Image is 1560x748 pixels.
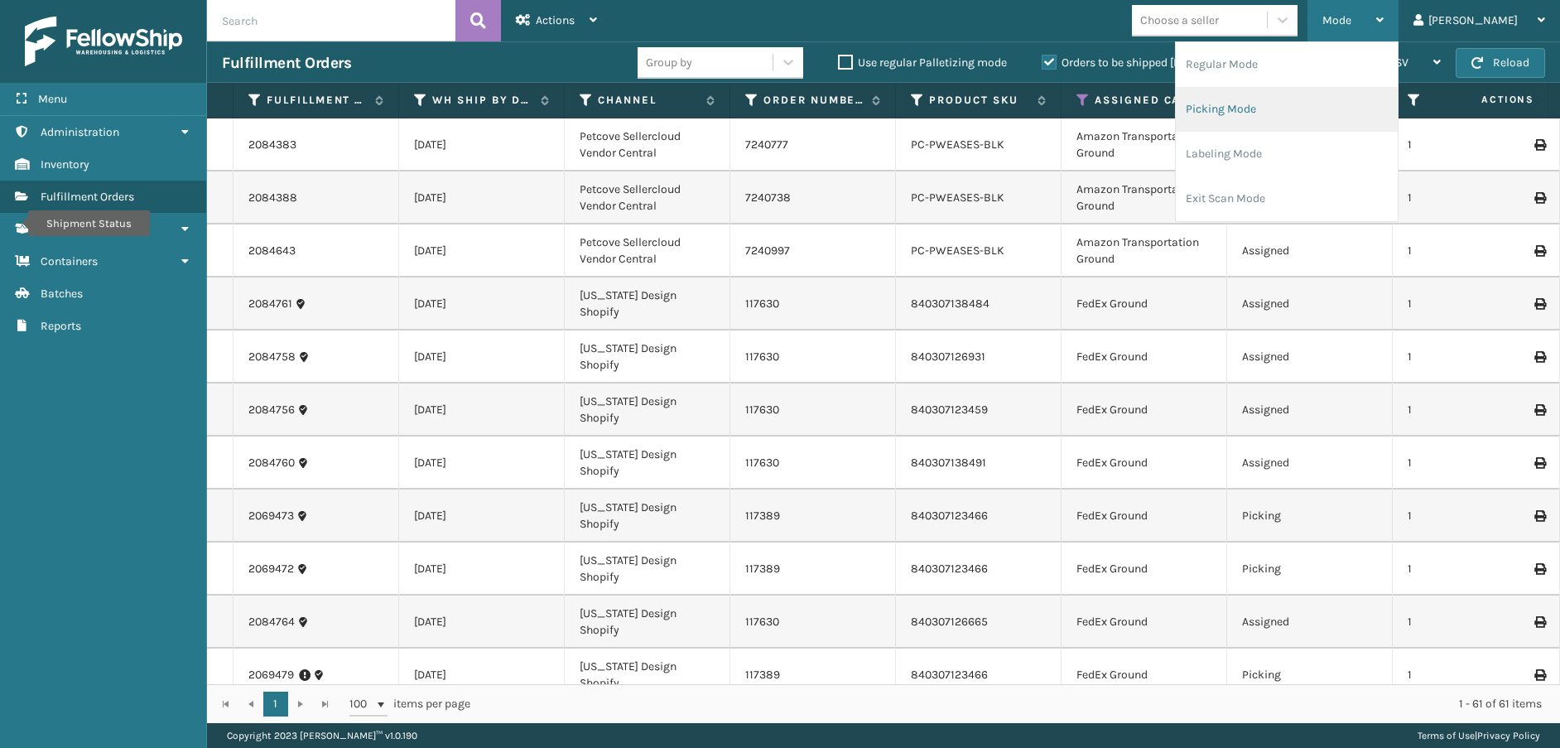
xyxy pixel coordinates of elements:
[1227,384,1393,437] td: Assigned
[1062,596,1227,649] td: FedEx Ground
[25,17,182,66] img: logo
[263,692,288,717] a: 1
[565,437,730,490] td: [US_STATE] Design Shopify
[1227,224,1393,277] td: Assigned
[1418,730,1475,741] a: Terms of Use
[1393,543,1558,596] td: 1
[1393,490,1558,543] td: 1
[248,137,296,153] a: 2084383
[730,118,896,171] td: 7240777
[227,723,417,748] p: Copyright 2023 [PERSON_NAME]™ v 1.0.190
[1393,596,1558,649] td: 1
[399,171,565,224] td: [DATE]
[730,543,896,596] td: 117389
[1456,48,1545,78] button: Reload
[41,222,128,236] span: Shipment Status
[646,54,692,71] div: Group by
[399,118,565,171] td: [DATE]
[1176,132,1398,176] li: Labeling Mode
[565,331,730,384] td: [US_STATE] Design Shopify
[565,596,730,649] td: [US_STATE] Design Shopify
[1393,331,1558,384] td: 1
[1534,510,1544,522] i: Print Label
[1227,437,1393,490] td: Assigned
[1062,171,1227,224] td: Amazon Transportation Ground
[1393,649,1558,702] td: 1
[536,13,575,27] span: Actions
[1062,543,1227,596] td: FedEx Ground
[248,561,294,577] a: 2069472
[41,190,134,204] span: Fulfillment Orders
[911,403,988,417] a: 840307123459
[1393,384,1558,437] td: 1
[1227,490,1393,543] td: Picking
[1176,87,1398,132] li: Picking Mode
[565,171,730,224] td: Petcove Sellercloud Vendor Central
[248,296,292,312] a: 2084761
[1062,384,1227,437] td: FedEx Ground
[222,53,351,73] h3: Fulfillment Orders
[248,190,297,206] a: 2084388
[399,543,565,596] td: [DATE]
[399,437,565,490] td: [DATE]
[911,297,989,311] a: 840307138484
[911,350,985,364] a: 840307126931
[38,92,67,106] span: Menu
[1227,649,1393,702] td: Picking
[41,287,83,301] span: Batches
[730,331,896,384] td: 117630
[41,157,89,171] span: Inventory
[730,171,896,224] td: 7240738
[565,277,730,331] td: [US_STATE] Design Shopify
[1477,730,1540,741] a: Privacy Policy
[730,437,896,490] td: 117630
[1062,224,1227,277] td: Amazon Transportation Ground
[911,191,1004,205] a: PC-PWEASES-BLK
[911,138,1004,152] a: PC-PWEASES-BLK
[399,649,565,702] td: [DATE]
[911,615,988,629] a: 840307126665
[1062,437,1227,490] td: FedEx Ground
[1140,12,1219,29] div: Choose a seller
[1534,563,1544,575] i: Print Label
[730,596,896,649] td: 117630
[565,649,730,702] td: [US_STATE] Design Shopify
[1227,596,1393,649] td: Assigned
[248,402,295,418] a: 2084756
[911,456,986,470] a: 840307138491
[1227,277,1393,331] td: Assigned
[1534,616,1544,628] i: Print Label
[1227,543,1393,596] td: Picking
[1534,245,1544,257] i: Print Label
[598,93,698,108] label: Channel
[267,93,367,108] label: Fulfillment Order Id
[1393,437,1558,490] td: 1
[399,224,565,277] td: [DATE]
[1534,298,1544,310] i: Print Label
[248,667,294,683] a: 2069479
[399,490,565,543] td: [DATE]
[565,543,730,596] td: [US_STATE] Design Shopify
[1062,649,1227,702] td: FedEx Ground
[911,562,988,576] a: 840307123466
[730,277,896,331] td: 117630
[1393,277,1558,331] td: 1
[911,244,1004,258] a: PC-PWEASES-BLK
[730,649,896,702] td: 117389
[1176,42,1398,87] li: Regular Mode
[41,319,81,333] span: Reports
[911,509,988,523] a: 840307123466
[494,696,1542,712] div: 1 - 61 of 61 items
[1062,118,1227,171] td: Amazon Transportation Ground
[565,224,730,277] td: Petcove Sellercloud Vendor Central
[349,696,374,712] span: 100
[1429,86,1544,113] span: Actions
[41,254,98,268] span: Containers
[248,508,294,524] a: 2069473
[1534,351,1544,363] i: Print Label
[1534,404,1544,416] i: Print Label
[1534,192,1544,204] i: Print Label
[565,118,730,171] td: Petcove Sellercloud Vendor Central
[399,596,565,649] td: [DATE]
[1062,277,1227,331] td: FedEx Ground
